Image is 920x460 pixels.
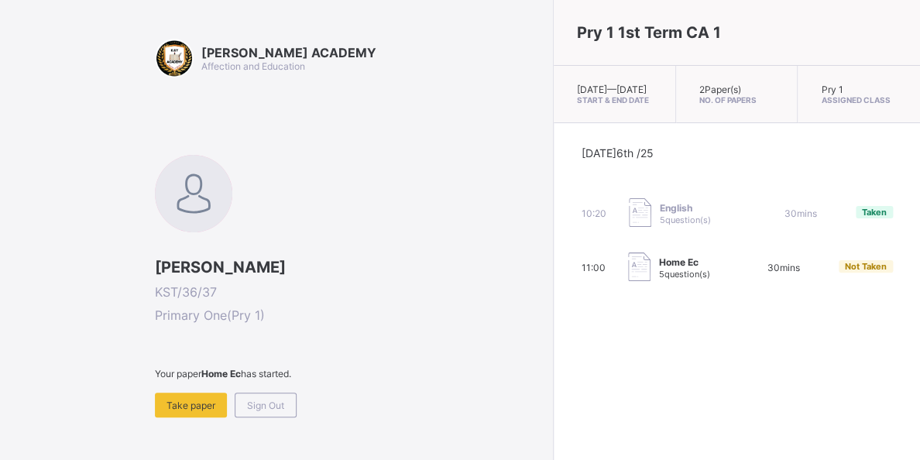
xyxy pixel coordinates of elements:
[155,368,545,379] span: Your paper has started.
[699,84,741,95] span: 2 Paper(s)
[862,207,887,218] span: Taken
[658,256,709,268] span: Home Ec
[577,23,721,42] span: Pry 1 1st Term CA 1
[659,202,710,214] span: English
[784,208,817,219] span: 30 mins
[629,198,651,227] img: take_paper.cd97e1aca70de81545fe8e300f84619e.svg
[577,84,647,95] span: [DATE] — [DATE]
[155,307,545,323] span: Primary One ( Pry 1 )
[699,95,774,105] span: No. of Papers
[659,215,710,225] span: 5 question(s)
[767,262,800,273] span: 30 mins
[155,284,545,300] span: KST/36/37
[577,95,652,105] span: Start & End Date
[581,208,606,219] span: 10:20
[658,269,709,280] span: 5 question(s)
[581,146,653,160] span: [DATE] 6th /25
[201,45,376,60] span: [PERSON_NAME] ACADEMY
[201,60,305,72] span: Affection and Education
[581,262,605,273] span: 11:00
[821,95,897,105] span: Assigned Class
[845,261,887,272] span: Not Taken
[201,368,241,379] b: Home Ec
[155,258,545,276] span: [PERSON_NAME]
[166,400,215,411] span: Take paper
[628,252,651,281] img: take_paper.cd97e1aca70de81545fe8e300f84619e.svg
[821,84,843,95] span: Pry 1
[247,400,284,411] span: Sign Out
